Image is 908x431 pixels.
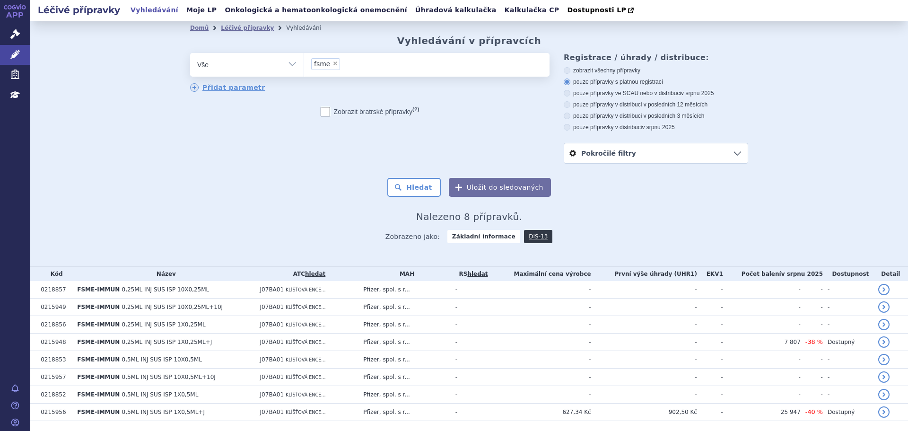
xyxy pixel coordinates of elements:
[564,101,748,108] label: pouze přípravky v distribuci v posledních 12 měsících
[451,316,491,334] td: -
[451,267,491,281] th: RS
[697,404,723,421] td: -
[723,404,801,421] td: 25 947
[321,107,419,116] label: Zobrazit bratrské přípravky
[358,299,450,316] td: Pfizer, spol. s r...
[72,267,255,281] th: Název
[358,316,450,334] td: Pfizer, spol. s r...
[591,299,697,316] td: -
[801,316,823,334] td: -
[524,230,552,243] a: DIS-13
[823,267,873,281] th: Dostupnost
[36,267,72,281] th: Kód
[491,404,591,421] td: 627,34 Kč
[823,386,873,404] td: -
[697,334,723,351] td: -
[286,340,326,345] span: KLÍŠŤOVÁ ENCE...
[358,386,450,404] td: Pfizer, spol. s r...
[358,404,450,421] td: Pfizer, spol. s r...
[30,3,128,17] h2: Léčivé přípravky
[567,6,626,14] span: Dostupnosti LP
[878,406,890,418] a: detail
[190,25,209,31] a: Domů
[681,90,714,97] span: v srpnu 2025
[491,267,591,281] th: Maximální cena výrobce
[564,123,748,131] label: pouze přípravky v distribuci
[723,386,801,404] td: -
[128,4,181,17] a: Vyhledávání
[36,299,72,316] td: 0215949
[723,281,801,299] td: -
[564,89,748,97] label: pouze přípravky ve SCAU nebo v distribuci
[467,271,488,277] del: hledat
[77,304,120,310] span: FSME-IMMUN
[564,67,748,74] label: zobrazit všechny přípravky
[221,25,274,31] a: Léčivé přípravky
[491,334,591,351] td: -
[801,281,823,299] td: -
[591,386,697,404] td: -
[412,4,499,17] a: Úhradová kalkulačka
[564,4,638,17] a: Dostupnosti LP
[286,21,333,35] li: Vyhledávání
[564,53,748,62] h3: Registrace / úhrady / distribuce:
[183,4,219,17] a: Moje LP
[502,4,562,17] a: Kalkulačka CP
[697,351,723,369] td: -
[451,351,491,369] td: -
[260,374,284,380] span: J07BA01
[642,124,674,131] span: v srpnu 2025
[723,351,801,369] td: -
[564,112,748,120] label: pouze přípravky v distribuci v posledních 3 měsících
[564,78,748,86] label: pouze přípravky s platnou registrací
[397,35,541,46] h2: Vyhledávání v přípravcích
[332,61,338,66] span: ×
[801,386,823,404] td: -
[823,281,873,299] td: -
[697,281,723,299] td: -
[591,267,697,281] th: První výše úhrady (UHR1)
[723,299,801,316] td: -
[412,106,419,113] abbr: (?)
[122,391,199,398] span: 0,5ML INJ SUS ISP 1X0,5ML
[805,338,823,345] span: -38 %
[77,339,120,345] span: FSME-IMMUN
[122,321,206,328] span: 0,25ML INJ SUS ISP 1X0,25ML
[723,334,801,351] td: 7 807
[449,178,551,197] button: Uložit do sledovaných
[801,369,823,386] td: -
[697,386,723,404] td: -
[451,334,491,351] td: -
[697,267,723,281] th: EKV1
[491,281,591,299] td: -
[77,321,120,328] span: FSME-IMMUN
[358,281,450,299] td: Pfizer, spol. s r...
[36,316,72,334] td: 0218856
[286,410,326,415] span: KLÍŠŤOVÁ ENCE...
[878,301,890,313] a: detail
[416,211,522,222] span: Nalezeno 8 přípravků.
[385,230,440,243] span: Zobrazeno jako:
[801,299,823,316] td: -
[122,356,202,363] span: 0,5ML INJ SUS ISP 10X0,5ML
[451,299,491,316] td: -
[260,339,284,345] span: J07BA01
[823,334,873,351] td: Dostupný
[823,316,873,334] td: -
[823,351,873,369] td: -
[451,281,491,299] td: -
[591,369,697,386] td: -
[447,230,520,243] strong: Základní informace
[286,375,326,380] span: KLÍŠŤOVÁ ENCE...
[591,351,697,369] td: -
[286,322,326,327] span: KLÍŠŤOVÁ ENCE...
[878,336,890,348] a: detail
[260,286,284,293] span: J07BA01
[36,369,72,386] td: 0215957
[723,316,801,334] td: -
[260,321,284,328] span: J07BA01
[451,404,491,421] td: -
[260,356,284,363] span: J07BA01
[77,374,120,380] span: FSME-IMMUN
[781,271,823,277] span: v srpnu 2025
